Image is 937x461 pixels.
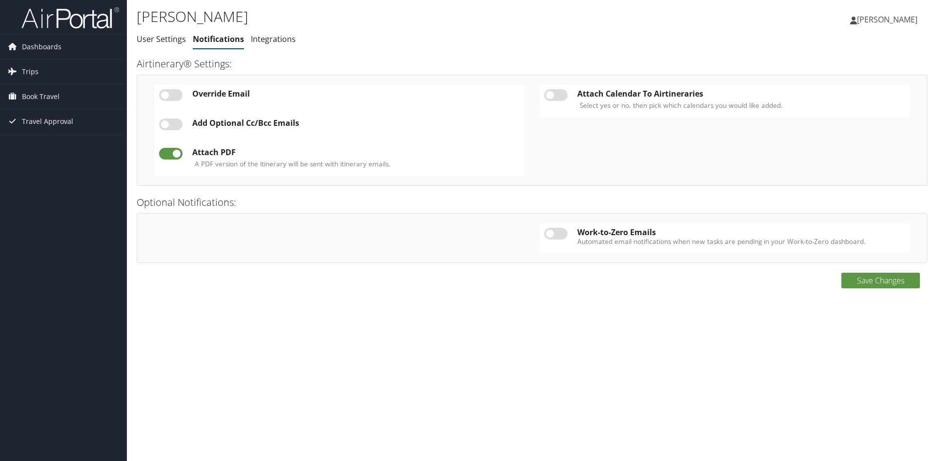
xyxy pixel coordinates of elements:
div: Override Email [192,89,520,98]
div: Attach PDF [192,148,520,157]
a: Integrations [251,34,296,44]
span: Trips [22,60,39,84]
div: Add Optional Cc/Bcc Emails [192,119,520,127]
label: Automated email notifications when new tasks are pending in your Work-to-Zero dashboard. [577,237,905,246]
label: Select yes or no, then pick which calendars you would like added. [580,100,783,110]
a: User Settings [137,34,186,44]
h3: Optional Notifications: [137,196,927,209]
button: Save Changes [841,273,920,288]
span: Book Travel [22,84,60,109]
a: [PERSON_NAME] [850,5,927,34]
label: A PDF version of the itinerary will be sent with itinerary emails. [195,159,390,169]
span: Dashboards [22,35,61,59]
h3: Airtinerary® Settings: [137,57,927,71]
a: Notifications [193,34,244,44]
span: [PERSON_NAME] [857,14,917,25]
img: airportal-logo.png [21,6,119,29]
span: Travel Approval [22,109,73,134]
div: Attach Calendar To Airtineraries [577,89,905,98]
div: Work-to-Zero Emails [577,228,905,237]
h1: [PERSON_NAME] [137,6,664,27]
